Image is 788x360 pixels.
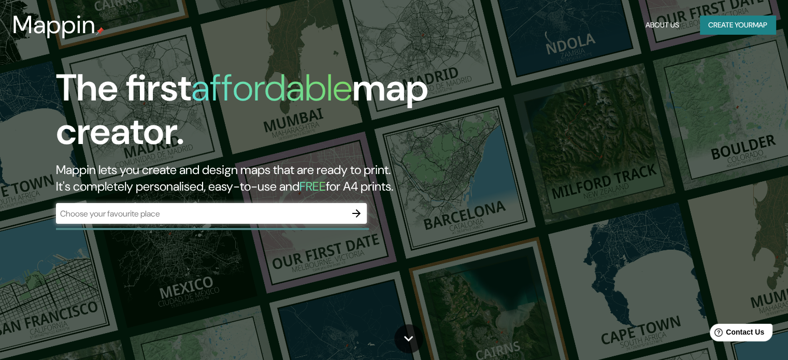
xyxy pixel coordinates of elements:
h1: The first map creator. [56,66,450,162]
h1: affordable [191,64,352,112]
h5: FREE [299,178,326,194]
input: Choose your favourite place [56,208,346,220]
button: About Us [641,16,683,35]
h2: Mappin lets you create and design maps that are ready to print. It's completely personalised, eas... [56,162,450,195]
img: mappin-pin [96,27,104,35]
iframe: Help widget launcher [696,320,777,349]
h3: Mappin [12,10,96,39]
button: Create yourmap [700,16,776,35]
